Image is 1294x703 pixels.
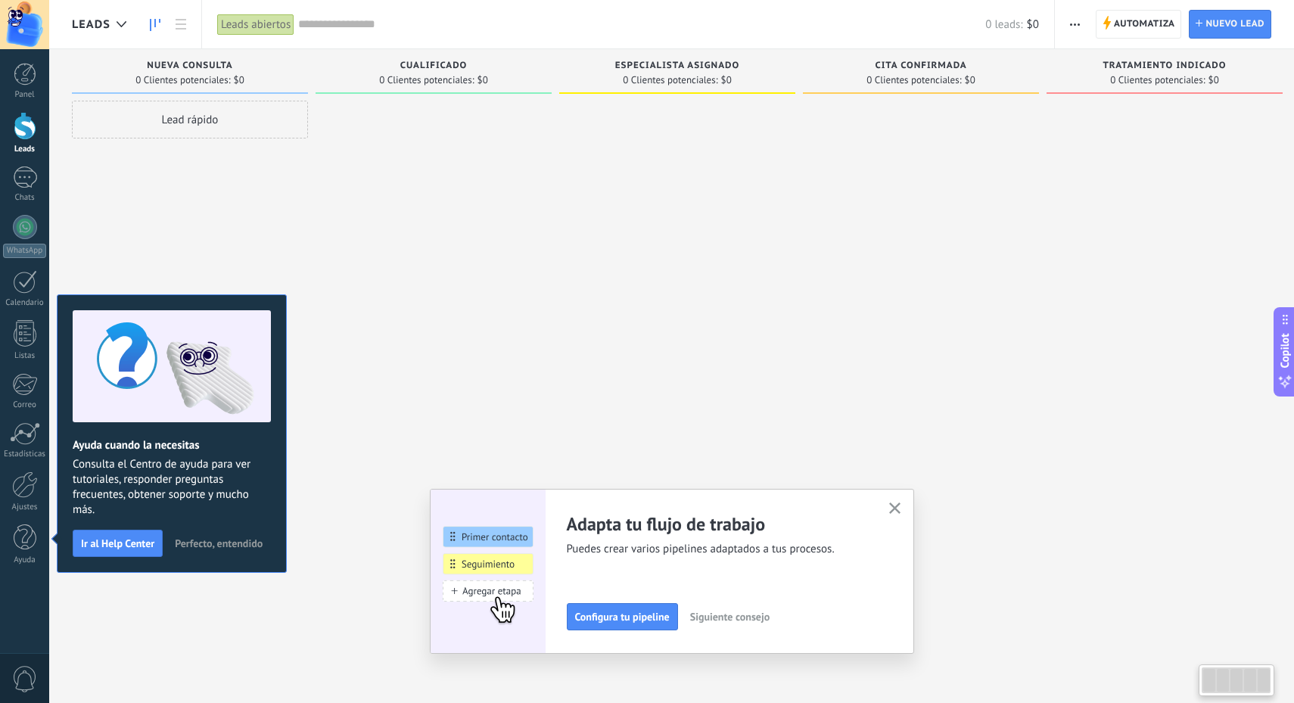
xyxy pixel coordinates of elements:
[1110,76,1205,85] span: 0 Clientes potenciales:
[3,244,46,258] div: WhatsApp
[168,532,269,555] button: Perfecto, entendido
[866,76,961,85] span: 0 Clientes potenciales:
[3,449,47,459] div: Estadísticas
[379,76,474,85] span: 0 Clientes potenciales:
[810,61,1031,73] div: Cita confirmada
[721,76,732,85] span: $0
[142,10,168,39] a: Leads
[217,14,294,36] div: Leads abiertos
[3,351,47,361] div: Listas
[400,61,468,71] span: Cualificado
[1189,10,1271,39] a: Nuevo lead
[965,76,975,85] span: $0
[73,438,271,453] h2: Ayuda cuando la necesitas
[147,61,232,71] span: Nueva consulta
[567,512,871,536] h2: Adapta tu flujo de trabajo
[168,10,194,39] a: Lista
[3,298,47,308] div: Calendario
[72,17,110,32] span: Leads
[567,61,788,73] div: Especialista asignado
[477,76,488,85] span: $0
[3,90,47,100] div: Panel
[175,538,263,549] span: Perfecto, entendido
[683,605,776,628] button: Siguiente consejo
[135,76,230,85] span: 0 Clientes potenciales:
[690,611,770,622] span: Siguiente consejo
[875,61,966,71] span: Cita confirmada
[72,101,308,138] div: Lead rápido
[234,76,244,85] span: $0
[615,61,739,71] span: Especialista asignado
[1027,17,1039,32] span: $0
[1064,10,1086,39] button: Más
[3,555,47,565] div: Ayuda
[567,542,871,557] span: Puedes crear varios pipelines adaptados a tus procesos.
[1054,61,1275,73] div: Tratamiento indicado
[73,530,163,557] button: Ir al Help Center
[567,603,678,630] button: Configura tu pipeline
[3,400,47,410] div: Correo
[1096,10,1182,39] a: Automatiza
[3,145,47,154] div: Leads
[985,17,1022,32] span: 0 leads:
[79,61,300,73] div: Nueva consulta
[81,538,154,549] span: Ir al Help Center
[3,193,47,203] div: Chats
[73,457,271,518] span: Consulta el Centro de ayuda para ver tutoriales, responder preguntas frecuentes, obtener soporte ...
[323,61,544,73] div: Cualificado
[623,76,717,85] span: 0 Clientes potenciales:
[1277,333,1292,368] span: Copilot
[1114,11,1175,38] span: Automatiza
[1205,11,1264,38] span: Nuevo lead
[1208,76,1219,85] span: $0
[575,611,670,622] span: Configura tu pipeline
[1103,61,1226,71] span: Tratamiento indicado
[3,502,47,512] div: Ajustes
